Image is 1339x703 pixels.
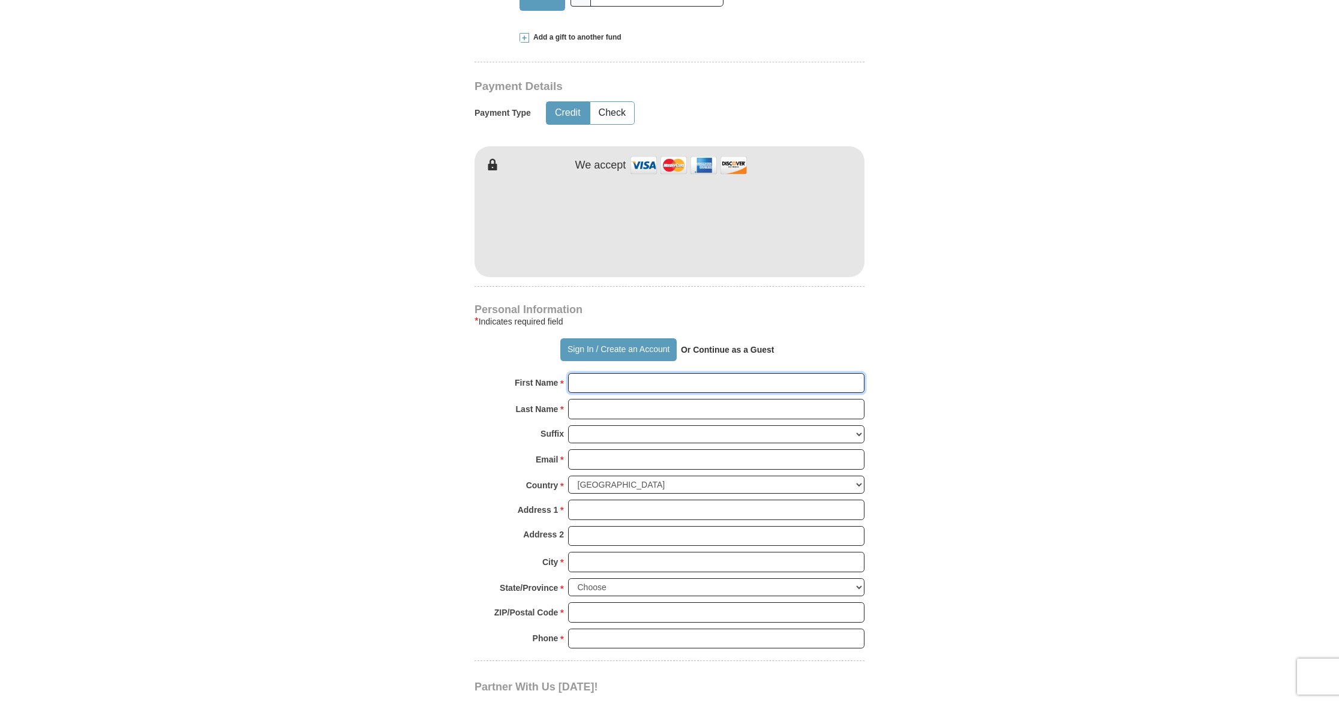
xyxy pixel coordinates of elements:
[475,314,864,329] div: Indicates required field
[475,172,864,274] iframe: To enrich screen reader interactions, please activate Accessibility in Grammarly extension settings
[629,152,749,178] img: credit cards accepted
[575,159,626,172] h4: We accept
[475,108,531,118] h5: Payment Type
[475,80,780,94] h3: Payment Details
[518,501,559,518] strong: Address 1
[515,374,558,391] strong: First Name
[523,526,564,543] strong: Address 2
[547,102,589,124] button: Credit
[536,451,558,468] strong: Email
[475,305,864,314] h4: Personal Information
[560,338,676,361] button: Sign In / Create an Account
[542,554,558,570] strong: City
[533,630,559,647] strong: Phone
[475,681,598,693] span: Partner With Us [DATE]!
[590,102,634,124] button: Check
[681,345,774,354] strong: Or Continue as a Guest
[541,425,564,442] strong: Suffix
[526,477,559,494] strong: Country
[500,579,558,596] strong: State/Province
[516,401,559,417] strong: Last Name
[529,32,622,43] span: Add a gift to another fund
[494,604,559,621] strong: ZIP/Postal Code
